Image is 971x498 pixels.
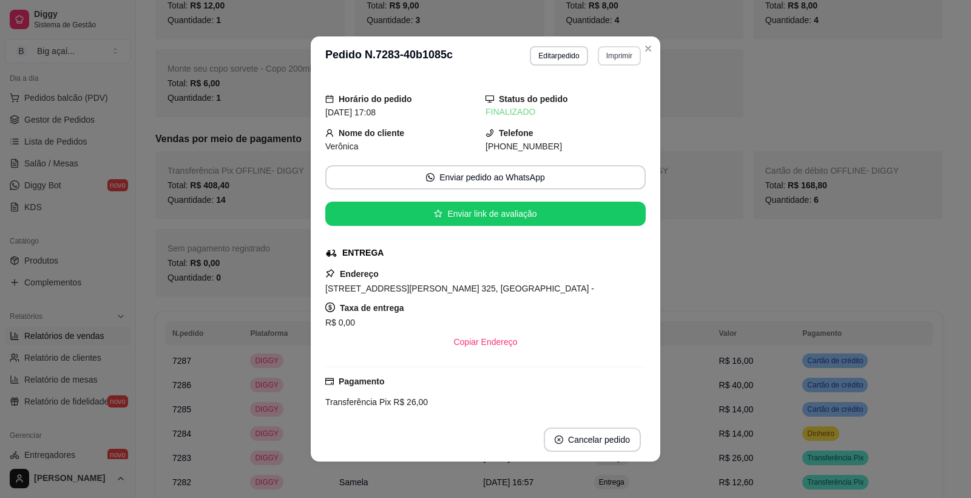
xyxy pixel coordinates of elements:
[339,377,384,386] strong: Pagamento
[325,95,334,103] span: calendar
[325,129,334,137] span: user
[544,428,641,452] button: close-circleCancelar pedido
[499,128,533,138] strong: Telefone
[486,142,562,151] span: [PHONE_NUMBER]
[342,247,384,259] div: ENTREGA
[499,94,568,104] strong: Status do pedido
[340,303,404,313] strong: Taxa de entrega
[325,377,334,386] span: credit-card
[325,202,646,226] button: starEnviar link de avaliação
[638,39,658,58] button: Close
[339,94,412,104] strong: Horário do pedido
[325,46,453,66] h3: Pedido N. 7283-40b1085c
[444,330,527,354] button: Copiar Endereço
[325,142,358,151] span: Verônica
[434,210,442,218] span: star
[325,107,376,117] span: [DATE] 17:08
[486,95,494,103] span: desktop
[598,46,641,66] button: Imprimir
[325,318,355,327] span: R$ 0,00
[530,46,587,66] button: Editarpedido
[426,173,435,182] span: whats-app
[325,268,335,278] span: pushpin
[555,435,563,444] span: close-circle
[325,302,335,312] span: dollar
[391,397,428,407] span: R$ 26,00
[486,129,494,137] span: phone
[325,284,594,293] span: [STREET_ADDRESS][PERSON_NAME] 325, [GEOGRAPHIC_DATA] -
[486,106,646,118] div: FINALIZADO
[339,128,404,138] strong: Nome do cliente
[325,165,646,189] button: whats-appEnviar pedido ao WhatsApp
[340,269,379,279] strong: Endereço
[325,397,391,407] span: Transferência Pix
